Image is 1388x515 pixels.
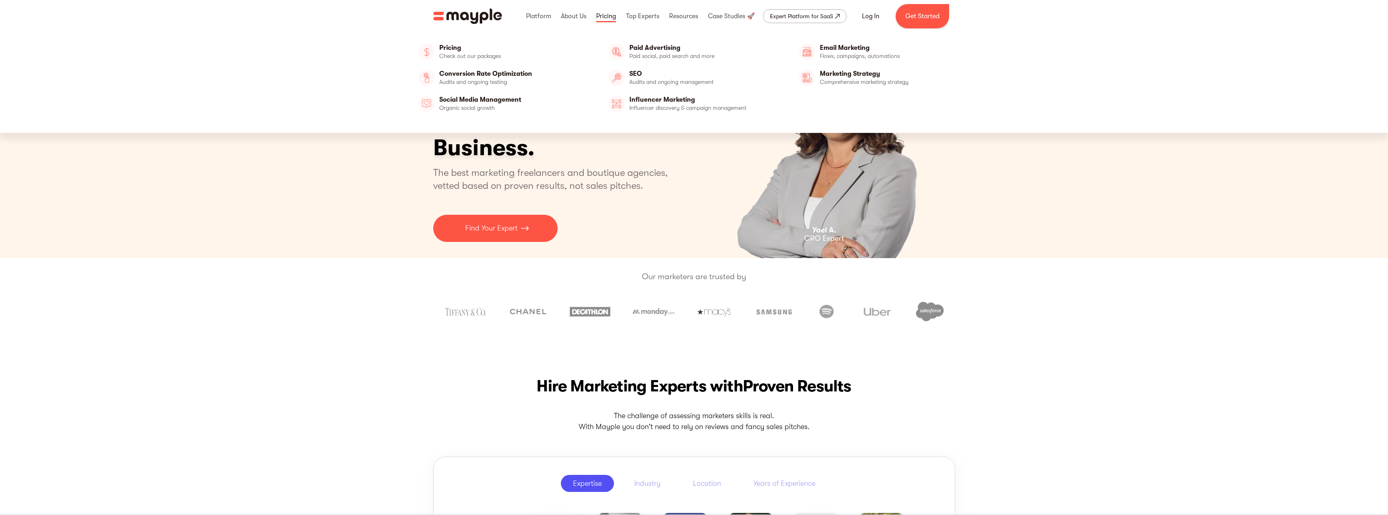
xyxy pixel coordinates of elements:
[465,223,518,234] p: Find Your Expert
[433,375,955,397] h2: Hire Marketing Experts with
[559,3,588,29] div: About Us
[634,479,661,488] div: Industry
[433,410,955,432] p: The challenge of assessing marketers skills is real. With Mayple you don't need to rely on review...
[624,3,661,29] div: Top Experts
[594,3,618,29] div: Pricing
[753,479,815,488] div: Years of Experience
[763,9,847,23] a: Expert Platform for SaaS
[573,479,602,488] div: Expertise
[693,479,721,488] div: Location
[743,377,851,395] span: Proven Results
[433,166,678,192] p: The best marketing freelancers and boutique agencies, vetted based on proven results, not sales p...
[433,9,502,24] img: Mayple logo
[524,3,553,29] div: Platform
[852,6,889,26] a: Log In
[770,11,833,21] div: Expert Platform for SaaS
[667,3,700,29] div: Resources
[433,215,558,242] a: Find Your Expert
[896,4,949,28] a: Get Started
[1242,421,1388,515] iframe: Chat Widget
[433,9,502,24] a: home
[702,32,955,258] div: 3 of 4
[702,32,955,258] div: carousel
